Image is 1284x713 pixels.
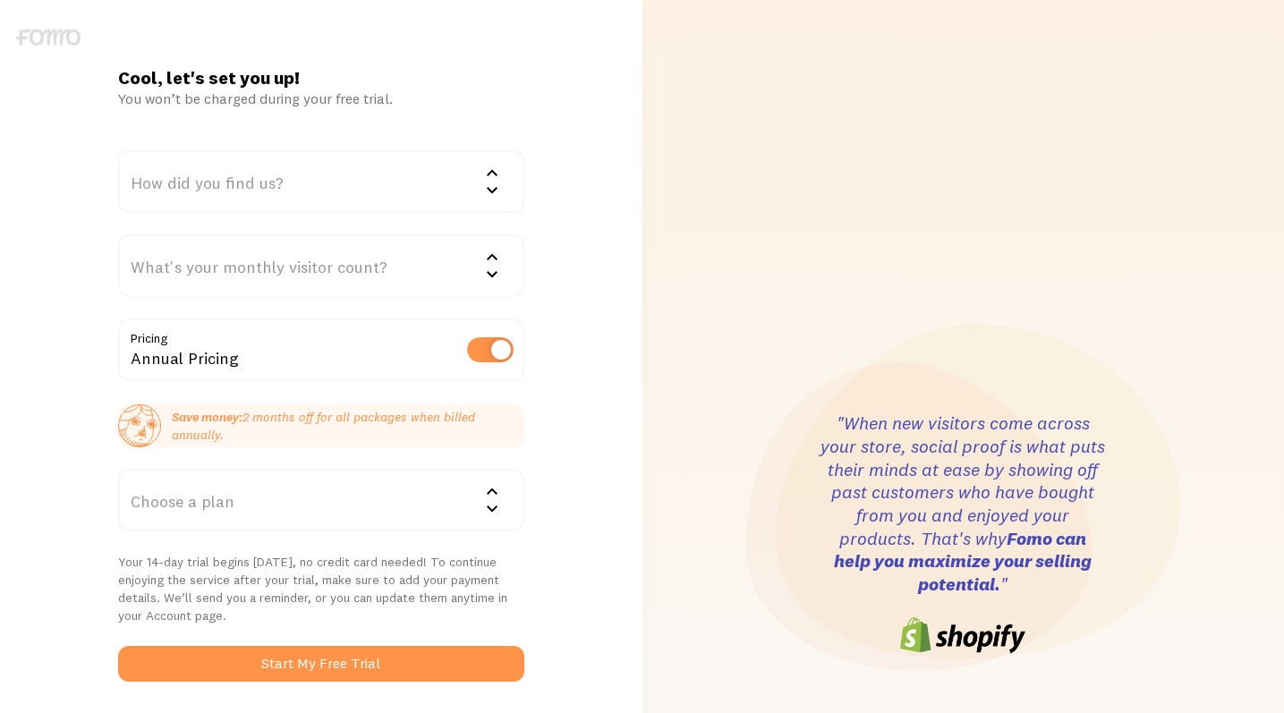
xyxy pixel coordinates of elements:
div: How did you find us? [118,150,524,213]
img: shopify-logo-6cb0242e8808f3daf4ae861e06351a6977ea544d1a5c563fd64e3e69b7f1d4c4.png [900,617,1025,653]
div: Annual Pricing [118,318,524,384]
h3: "When new visitors come across your store, social proof is what puts their minds at ease by showi... [820,412,1106,596]
button: Start My Free Trial [118,646,524,682]
div: What's your monthly visitor count? [118,234,524,297]
div: You won’t be charged during your free trial. [118,89,524,107]
div: Choose a plan [118,469,524,531]
p: Your 14-day trial begins [DATE], no credit card needed! To continue enjoying the service after yo... [118,553,524,624]
p: 2 months off for all packages when billed annually. [172,408,524,444]
h1: Cool, let's set you up! [118,66,524,89]
strong: Save money: [172,409,242,425]
img: fomo-logo-gray-b99e0e8ada9f9040e2984d0d95b3b12da0074ffd48d1e5cb62ac37fc77b0b268.svg [16,29,81,46]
